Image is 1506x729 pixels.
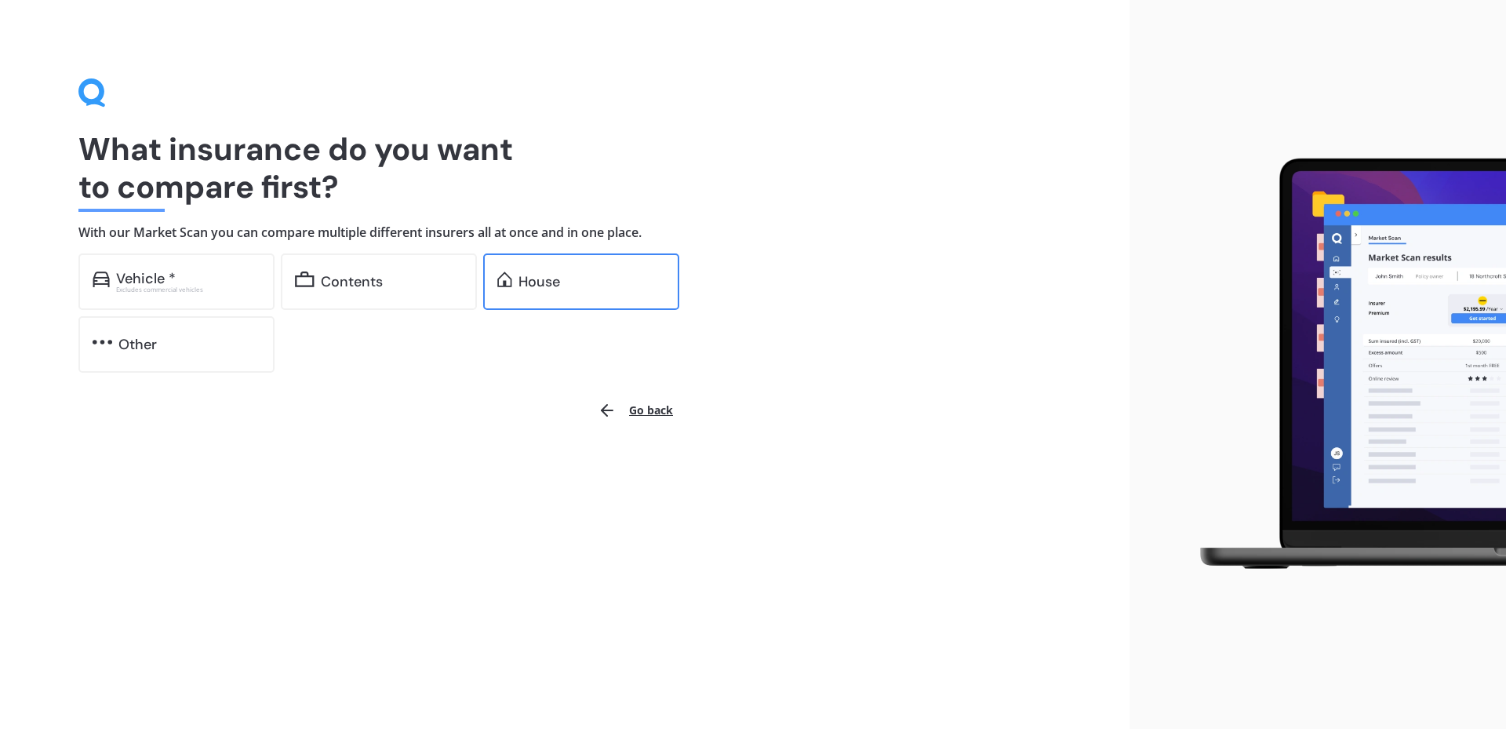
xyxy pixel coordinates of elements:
[78,224,1051,241] h4: With our Market Scan you can compare multiple different insurers all at once and in one place.
[116,286,260,293] div: Excludes commercial vehicles
[116,271,176,286] div: Vehicle *
[321,274,383,290] div: Contents
[497,272,512,287] img: home.91c183c226a05b4dc763.svg
[118,337,157,352] div: Other
[588,392,682,429] button: Go back
[1177,149,1506,581] img: laptop.webp
[295,272,315,287] img: content.01f40a52572271636b6f.svg
[518,274,560,290] div: House
[78,130,1051,206] h1: What insurance do you want to compare first?
[93,334,112,350] img: other.81dba5aafe580aa69f38.svg
[93,272,110,287] img: car.f15378c7a67c060ca3f3.svg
